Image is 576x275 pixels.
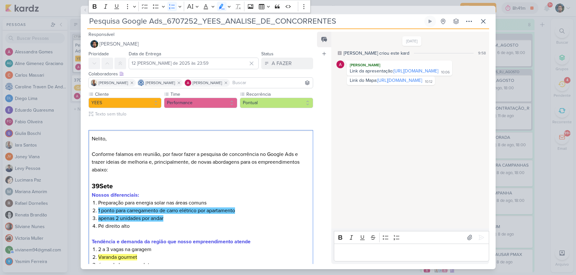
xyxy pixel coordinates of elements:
mark: apenas 2 unidades por andar [98,215,163,222]
input: Kard Sem Título [87,16,423,27]
div: Colaboradores [88,71,313,77]
input: Select a date [129,58,259,69]
mark: 1 ponto para carregamento de carro elétrico por apartamento [98,207,235,214]
label: Data de Entrega [129,51,161,57]
div: A FAZER [272,60,292,67]
span: [PERSON_NAME] [99,80,128,86]
div: Editor toolbar [334,231,489,244]
li: Pé direito alto [98,222,310,230]
img: Iara Santos [91,80,97,86]
div: 10:12 [425,79,432,84]
img: Alessandra Gomes [336,60,344,68]
li: Preparação para energia solar nas áreas comuns [98,199,310,207]
a: [URL][DOMAIN_NAME] [394,68,438,74]
strong: Nossos diferenciais: [92,192,139,198]
button: Pontual [240,98,313,108]
img: Caroline Traven De Andrade [138,80,144,86]
strong: 39Sete [92,182,113,190]
button: YEES [88,98,162,108]
label: Time [170,91,237,98]
label: Prioridade [88,51,109,57]
div: Editor editing area: main [334,244,489,261]
span: [PERSON_NAME] [100,40,139,48]
span: [PERSON_NAME] [146,80,175,86]
button: Performance [164,98,237,108]
p: Nelito, [92,135,310,143]
button: [PERSON_NAME] [88,38,313,50]
mark: Varanda gourmet [98,254,137,260]
div: [PERSON_NAME] criou este kard [344,50,409,57]
li: áreas de lazer completa [98,261,310,269]
input: Buscar [231,79,312,87]
div: 10:06 [441,70,450,75]
strong: Tendência e demanda da região que nosso empreendimento atende [92,238,251,245]
label: Cliente [94,91,162,98]
div: Link da apresentação: [350,68,438,74]
li: 2 a 3 vagas na garagem [98,246,310,253]
label: Recorrência [246,91,313,98]
a: [URL][DOMAIN_NAME] [377,78,422,83]
label: Status [261,51,274,57]
p: Conforme falamos em reunião, por favor fazer a pesquisa de concorrência no Google Ads e trazer id... [92,150,310,174]
div: 9:58 [478,50,486,56]
img: Nelito Junior [90,40,98,48]
span: [PERSON_NAME] [193,80,222,86]
img: Alessandra Gomes [185,80,191,86]
div: Link do Mapa: [350,78,422,83]
input: Texto sem título [94,111,313,117]
button: A FAZER [261,58,313,69]
div: Ligar relógio [428,19,433,24]
label: Responsável [88,32,114,37]
div: [PERSON_NAME] [348,62,451,68]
